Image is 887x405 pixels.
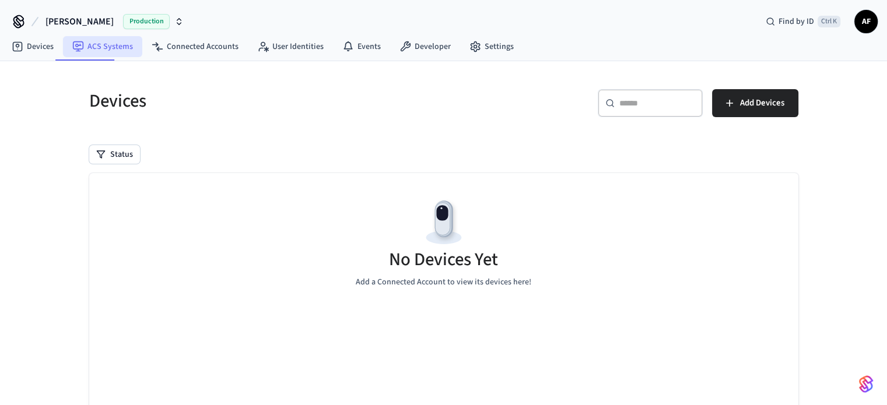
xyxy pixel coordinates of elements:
[756,11,850,32] div: Find by IDCtrl K
[818,16,840,27] span: Ctrl K
[856,11,877,32] span: AF
[2,36,63,57] a: Devices
[248,36,333,57] a: User Identities
[859,375,873,393] img: SeamLogoGradient.69752ec5.svg
[854,10,878,33] button: AF
[89,145,140,164] button: Status
[142,36,248,57] a: Connected Accounts
[712,89,798,117] button: Add Devices
[45,15,114,29] span: [PERSON_NAME]
[89,89,437,113] h5: Devices
[740,96,784,111] span: Add Devices
[418,196,470,249] img: Devices Empty State
[123,14,170,29] span: Production
[333,36,390,57] a: Events
[390,36,460,57] a: Developer
[460,36,523,57] a: Settings
[63,36,142,57] a: ACS Systems
[356,276,531,288] p: Add a Connected Account to view its devices here!
[389,248,498,272] h5: No Devices Yet
[779,16,814,27] span: Find by ID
